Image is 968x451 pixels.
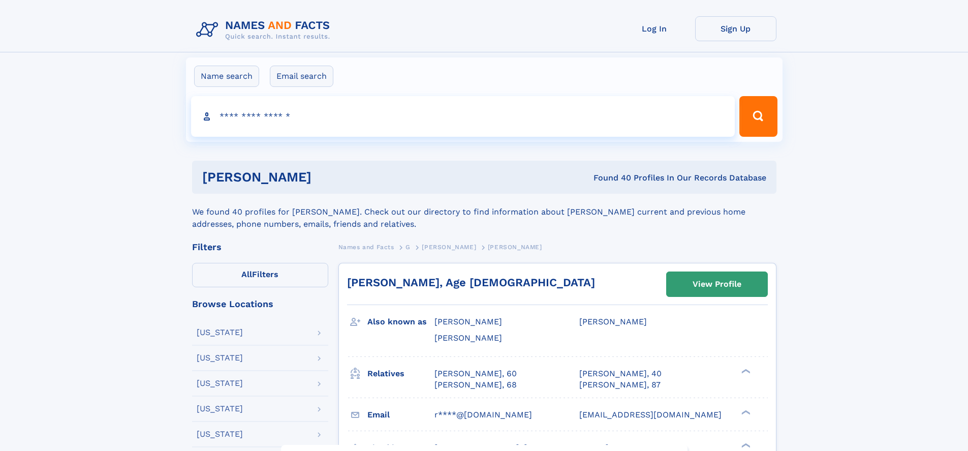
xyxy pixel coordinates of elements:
span: [PERSON_NAME] [434,317,502,326]
a: View Profile [667,272,767,296]
div: Browse Locations [192,299,328,309]
span: [PERSON_NAME] [579,317,647,326]
div: [US_STATE] [197,379,243,387]
a: [PERSON_NAME], Age [DEMOGRAPHIC_DATA] [347,276,595,289]
a: [PERSON_NAME], 40 [579,368,662,379]
a: Log In [614,16,695,41]
input: search input [191,96,735,137]
h1: [PERSON_NAME] [202,171,453,184]
a: G [405,240,411,253]
h3: Relatives [367,365,434,382]
a: [PERSON_NAME], 68 [434,379,517,390]
label: Name search [194,66,259,87]
div: [US_STATE] [197,405,243,413]
div: ❯ [739,368,751,374]
h3: Also known as [367,313,434,330]
div: [US_STATE] [197,328,243,337]
a: [PERSON_NAME] [422,240,476,253]
div: Filters [192,243,328,252]
span: All [241,269,252,279]
img: Logo Names and Facts [192,16,338,44]
div: ❯ [739,442,751,448]
span: [PERSON_NAME] [422,244,476,251]
button: Search Button [739,96,777,137]
div: We found 40 profiles for [PERSON_NAME]. Check out our directory to find information about [PERSON... [192,194,776,230]
a: Names and Facts [338,240,394,253]
a: [PERSON_NAME], 60 [434,368,517,379]
h3: Email [367,406,434,424]
span: [PERSON_NAME] [488,244,542,251]
a: [PERSON_NAME], 87 [579,379,661,390]
div: Found 40 Profiles In Our Records Database [452,172,766,184]
span: G [405,244,411,251]
div: View Profile [693,273,741,296]
a: Sign Up [695,16,776,41]
div: [US_STATE] [197,430,243,438]
label: Email search [270,66,333,87]
span: [PERSON_NAME] [434,333,502,343]
span: [EMAIL_ADDRESS][DOMAIN_NAME] [579,410,722,419]
div: ❯ [739,409,751,415]
div: [US_STATE] [197,354,243,362]
label: Filters [192,263,328,287]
